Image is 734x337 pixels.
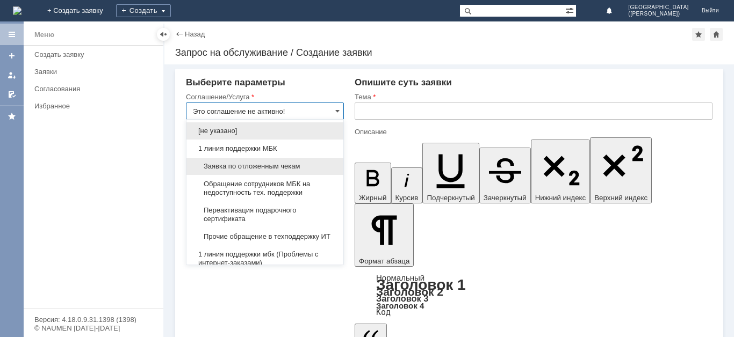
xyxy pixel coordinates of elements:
[594,194,647,202] span: Верхний индекс
[193,144,337,153] span: 1 линия поддержки МБК
[34,316,153,323] div: Версия: 4.18.0.9.31.1398 (1398)
[193,180,337,197] span: Обращение сотрудников МБК на недоступность тех. поддержки
[359,194,387,202] span: Жирный
[193,232,337,241] span: Прочие обращение в техподдержку ИТ
[531,140,591,203] button: Нижний индекс
[710,28,723,41] div: Сделать домашней страницей
[355,274,713,316] div: Формат абзаца
[34,50,157,58] div: Создать заявку
[355,93,710,100] div: Тема
[479,148,531,203] button: Зачеркнутый
[376,301,424,310] a: Заголовок 4
[376,273,424,282] a: Нормальный
[157,28,170,41] div: Скрыть меню
[376,307,391,317] a: Код
[193,250,337,267] span: 1 линия поддержки мбк (Проблемы с интернет-заказами)
[376,276,466,293] a: Заголовок 1
[3,47,20,64] a: Создать заявку
[34,102,145,110] div: Избранное
[193,162,337,171] span: Заявка по отложенным чекам
[34,28,54,41] div: Меню
[422,143,479,203] button: Подчеркнутый
[3,86,20,103] a: Мои согласования
[355,77,452,87] span: Опишите суть заявки
[34,85,157,93] div: Согласования
[30,63,161,80] a: Заявки
[13,6,21,15] a: Перейти на домашнюю страницу
[355,203,414,267] button: Формат абзаца
[628,11,689,17] span: ([PERSON_NAME])
[3,67,20,84] a: Мои заявки
[175,47,723,58] div: Запрос на обслуживание / Создание заявки
[355,163,391,203] button: Жирный
[185,30,205,38] a: Назад
[186,77,285,87] span: Выберите параметры
[376,285,443,298] a: Заголовок 2
[535,194,586,202] span: Нижний индекс
[13,6,21,15] img: logo
[628,4,689,11] span: [GEOGRAPHIC_DATA]
[376,294,428,303] a: Заголовок 3
[34,68,157,76] div: Заявки
[355,128,710,135] div: Описание
[30,46,161,63] a: Создать заявку
[186,93,342,100] div: Соглашение/Услуга
[692,28,705,41] div: Добавить в избранное
[484,194,527,202] span: Зачеркнутый
[565,5,576,15] span: Расширенный поиск
[427,194,474,202] span: Подчеркнутый
[30,80,161,97] a: Согласования
[395,194,419,202] span: Курсив
[193,206,337,223] span: Переактивация подарочного сертификата
[34,325,153,332] div: © NAUMEN [DATE]-[DATE]
[359,257,409,265] span: Формат абзаца
[193,127,337,135] span: [не указано]
[590,137,652,203] button: Верхний индекс
[116,4,171,17] div: Создать
[391,167,423,203] button: Курсив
